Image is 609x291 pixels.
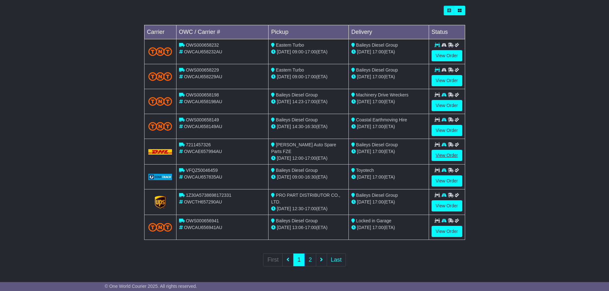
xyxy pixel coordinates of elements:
span: Baileys Diesel Group [356,142,398,147]
span: 17:00 [305,49,316,54]
div: (ETA) [351,98,426,105]
span: Eastern Turbo [276,42,304,48]
span: Baileys Diesel Group [356,42,398,48]
span: [DATE] [357,74,371,79]
span: 17:00 [305,206,316,211]
span: [DATE] [277,99,291,104]
span: 14:30 [292,124,303,129]
span: Baileys Diesel Group [356,193,398,198]
img: TNT_Domestic.png [148,122,172,131]
img: DHL.png [148,149,172,154]
span: © One World Courier 2025. All rights reserved. [105,284,197,289]
a: Last [327,253,346,266]
img: GetCarrierServiceLogo [148,174,172,180]
div: (ETA) [351,49,426,55]
img: TNT_Domestic.png [148,97,172,106]
span: [DATE] [357,124,371,129]
div: - (ETA) [271,49,346,55]
span: [DATE] [357,199,371,204]
span: 17:00 [372,124,384,129]
a: View Order [432,100,462,111]
span: Baileys Diesel Group [356,67,398,73]
span: Machinery Drive Wreckers [356,92,409,97]
span: 09:00 [292,174,303,180]
span: Baileys Diesel Group [276,168,318,173]
div: (ETA) [351,224,426,231]
div: - (ETA) [271,174,346,180]
span: 12:00 [292,156,303,161]
td: Pickup [269,25,349,39]
span: 17:00 [305,74,316,79]
a: View Order [432,75,462,86]
div: - (ETA) [271,224,346,231]
span: 17:00 [372,99,384,104]
span: OWS000658232 [186,42,219,48]
span: 17:00 [305,156,316,161]
a: View Order [432,150,462,161]
span: 16:30 [305,174,316,180]
span: [DATE] [357,49,371,54]
td: Delivery [348,25,429,39]
span: OWCAU657835AU [184,174,222,180]
td: Carrier [144,25,176,39]
span: [DATE] [357,99,371,104]
span: [DATE] [277,225,291,230]
img: GetCarrierServiceLogo [155,196,166,209]
td: Status [429,25,465,39]
span: Baileys Diesel Group [276,92,318,97]
a: 1 [293,253,305,266]
span: 17:00 [305,99,316,104]
span: OWCAU658198AU [184,99,222,104]
div: - (ETA) [271,98,346,105]
span: Coastal Earthmoving Hire [356,117,407,122]
span: Toyotech [356,168,374,173]
span: [DATE] [277,124,291,129]
span: Baileys Diesel Group [276,117,318,122]
span: 14:23 [292,99,303,104]
span: OWCAE657994AU [184,149,222,154]
div: - (ETA) [271,73,346,80]
td: OWC / Carrier # [176,25,269,39]
span: 13:06 [292,225,303,230]
span: [DATE] [357,149,371,154]
span: 12:30 [292,206,303,211]
span: OWCAU658149AU [184,124,222,129]
span: Locked in Garage [356,218,392,223]
span: OWCAU658229AU [184,74,222,79]
span: OWS000658149 [186,117,219,122]
span: PRO PART DISTRIBUTOR CO., LTD. [271,193,340,204]
a: View Order [432,125,462,136]
img: TNT_Domestic.png [148,47,172,56]
span: [DATE] [277,156,291,161]
span: [PERSON_NAME] Auto Spare Parts FZE [271,142,336,154]
a: View Order [432,175,462,187]
div: - (ETA) [271,155,346,162]
img: TNT_Domestic.png [148,72,172,81]
span: 09:00 [292,74,303,79]
div: - (ETA) [271,205,346,212]
div: (ETA) [351,123,426,130]
img: TNT_Domestic.png [148,223,172,232]
span: [DATE] [277,174,291,180]
span: Baileys Diesel Group [276,218,318,223]
span: 1Z30A5738698172331 [186,193,231,198]
div: (ETA) [351,174,426,180]
span: 17:00 [372,199,384,204]
span: 7211457326 [186,142,211,147]
span: 17:00 [372,74,384,79]
span: 16:30 [305,124,316,129]
span: 09:00 [292,49,303,54]
span: OWS000658198 [186,92,219,97]
div: (ETA) [351,199,426,205]
span: OWCAU656941AU [184,225,222,230]
span: 17:00 [372,49,384,54]
div: - (ETA) [271,123,346,130]
span: Eastern Turbo [276,67,304,73]
a: 2 [304,253,316,266]
div: (ETA) [351,148,426,155]
span: VFQZ50046459 [186,168,218,173]
span: 17:00 [372,149,384,154]
span: [DATE] [357,174,371,180]
span: [DATE] [277,74,291,79]
span: OWS000656941 [186,218,219,223]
